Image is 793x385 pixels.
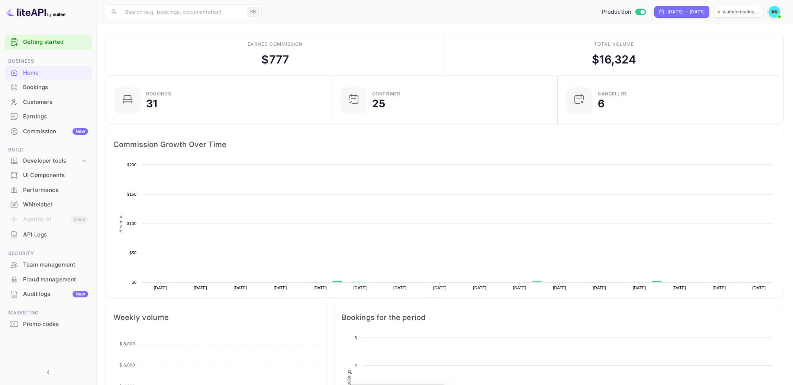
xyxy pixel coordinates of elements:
[4,168,92,182] a: UI Components
[4,57,92,65] span: Business
[602,8,632,16] span: Production
[768,6,780,18] img: Abdelrahman Nasef
[127,163,136,167] text: $200
[146,98,157,109] div: 31
[723,9,759,15] p: Authenticating...
[372,98,385,109] div: 25
[594,41,634,48] div: Total volume
[354,336,357,340] text: 6
[23,69,88,77] div: Home
[513,286,526,290] text: [DATE]
[119,362,135,368] tspan: $ 6,000
[4,258,92,271] a: Team management
[4,110,92,124] div: Earnings
[248,41,303,48] div: Earned commission
[129,251,136,255] text: $50
[194,286,207,290] text: [DATE]
[4,80,92,95] div: Bookings
[598,98,605,109] div: 6
[261,51,289,68] div: $ 777
[4,317,92,331] a: Promo codes
[4,198,92,211] a: Whitelabel
[752,286,766,290] text: [DATE]
[42,366,55,379] button: Collapse navigation
[154,286,167,290] text: [DATE]
[4,317,92,332] div: Promo codes
[4,287,92,301] a: Audit logsNew
[146,92,171,96] div: Bookings
[23,186,88,195] div: Performance
[673,286,686,290] text: [DATE]
[599,8,649,16] div: Switch to Sandbox mode
[4,124,92,138] a: CommissionNew
[23,200,88,209] div: Whitelabel
[23,98,88,107] div: Customers
[4,198,92,212] div: Whitelabel
[4,168,92,183] div: UI Components
[127,221,136,226] text: $100
[4,95,92,110] div: Customers
[23,38,88,46] a: Getting started
[4,146,92,154] span: Build
[118,214,123,232] text: Revenue
[593,286,606,290] text: [DATE]
[4,35,92,50] div: Getting started
[4,66,92,79] a: Home
[23,290,88,298] div: Audit logs
[23,83,88,92] div: Bookings
[553,286,566,290] text: [DATE]
[4,228,92,241] a: API Logs
[23,320,88,329] div: Promo codes
[354,363,357,368] text: 4
[354,286,367,290] text: [DATE]
[23,157,81,165] div: Developer tools
[439,297,458,302] text: Revenue
[274,286,287,290] text: [DATE]
[6,6,65,18] img: LiteAPI logo
[72,291,88,297] div: New
[713,286,726,290] text: [DATE]
[4,287,92,301] div: Audit logsNew
[23,261,88,269] div: Team management
[127,192,136,196] text: $150
[598,92,627,96] div: CANCELLED
[393,286,407,290] text: [DATE]
[23,275,88,284] div: Fraud management
[4,273,92,286] a: Fraud management
[4,124,92,139] div: CommissionNew
[23,231,88,239] div: API Logs
[433,286,447,290] text: [DATE]
[4,249,92,258] span: Security
[4,183,92,198] div: Performance
[23,112,88,121] div: Earnings
[473,286,487,290] text: [DATE]
[372,92,401,96] div: Confirmed
[113,138,776,150] span: Commission Growth Over Time
[23,171,88,180] div: UI Components
[120,4,245,19] input: Search (e.g. bookings, documentation)
[234,286,247,290] text: [DATE]
[132,280,136,284] text: $0
[4,183,92,197] a: Performance
[119,341,135,346] tspan: $ 8,000
[342,311,776,323] span: Bookings for the period
[667,9,705,15] div: [DATE] — [DATE]
[113,311,320,323] span: Weekly volume
[4,309,92,317] span: Marketing
[72,128,88,135] div: New
[592,51,636,68] div: $ 16,324
[4,110,92,123] a: Earnings
[23,127,88,136] div: Commission
[4,95,92,109] a: Customers
[313,286,327,290] text: [DATE]
[248,7,259,17] div: ⌘K
[4,80,92,94] a: Bookings
[633,286,646,290] text: [DATE]
[4,154,92,167] div: Developer tools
